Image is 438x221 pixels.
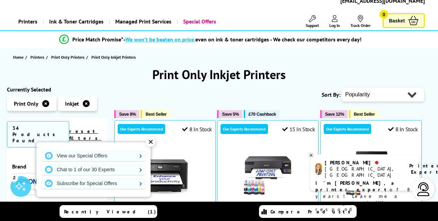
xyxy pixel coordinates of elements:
span: We won’t be beaten on price, [125,36,195,43]
span: Ink & Toner Cartridges [49,13,104,30]
span: Print Only [14,100,38,107]
a: Special Offers [177,13,221,30]
a: Epson WorkForce WF-7310DTW [139,191,191,198]
span: Inkjet [65,100,79,107]
button: £70 Cashback [244,110,279,118]
div: [PERSON_NAME] [325,160,401,166]
span: Sort By: [322,91,340,98]
span: Price Match Promise* [72,36,123,43]
div: 8 In Stock [388,126,418,133]
div: - even on ink & toner cartridges - We check our competitors every day! [123,36,361,43]
button: Save 12% [320,110,348,118]
div: 2 [10,174,18,181]
span: Print Only Inkjet Printers [91,55,136,60]
h1: Print Only Inkjet Printers [7,66,431,83]
a: Print Only Printers [51,54,86,61]
img: amy-livechat.png [315,163,322,175]
a: Basket 0 [383,13,425,28]
span: Best Seller [145,112,167,117]
span: Printers [30,54,44,61]
a: Track Order [350,15,370,28]
a: Recently Viewed (1) [60,205,157,218]
span: 0 [379,10,388,19]
span: Basket [389,16,405,25]
div: 15 In Stock [282,126,315,133]
div: Our Experts Recommend [324,124,371,134]
a: Managed Print Services [109,13,177,30]
img: Epson EcoTank ET-18100 [242,145,294,196]
span: Log In [329,23,340,28]
span: Save 8% [119,112,136,117]
span: Print Only Printers [51,54,84,61]
div: ✕ [146,137,155,147]
b: I'm [PERSON_NAME], a printer expert [315,180,396,193]
div: Our Experts Recommend [118,124,165,134]
a: Home [13,54,25,61]
span: Compare Products [270,209,354,215]
div: Our Experts Recommend [221,124,268,134]
a: View our Special Offers [42,150,145,161]
span: Save 12% [325,112,344,117]
a: Support [306,15,319,28]
a: Printers [30,54,46,61]
p: of 8 years! Leave me a message and I'll respond ASAP [315,180,414,213]
button: Best Seller [349,110,378,118]
button: Best Seller [141,110,170,118]
a: Printers [13,13,43,30]
li: modal_Promise [3,33,417,46]
span: Best Seller [354,112,375,117]
a: Epson EcoTank ET-18100 [242,191,294,198]
button: Save 5% [217,110,242,118]
img: user-headset-light.svg [417,182,430,196]
div: 8 In Stock [182,126,212,133]
span: £70 Cashback [249,112,276,117]
a: Compare Products [259,205,357,218]
span: Recently Viewed (1) [64,209,156,215]
button: Save 8% [114,110,139,118]
span: 34 Products Found [7,121,69,147]
div: Currently Selected [7,86,107,93]
a: Chat to 1 of our 30 Experts [42,164,145,175]
div: [GEOGRAPHIC_DATA], [GEOGRAPHIC_DATA] [325,166,401,178]
img: Epson EcoTank ET-16150 [345,145,397,196]
img: Epson WorkForce WF-7310DTW [139,145,191,196]
a: Log In [329,15,340,28]
span: Support [306,23,319,28]
a: reset filters [69,128,101,141]
a: Subscribe for Special Offers [42,178,145,189]
span: Brand [12,163,102,170]
span: Save 5% [222,112,239,117]
a: Ink & Toner Cartridges [43,13,109,30]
